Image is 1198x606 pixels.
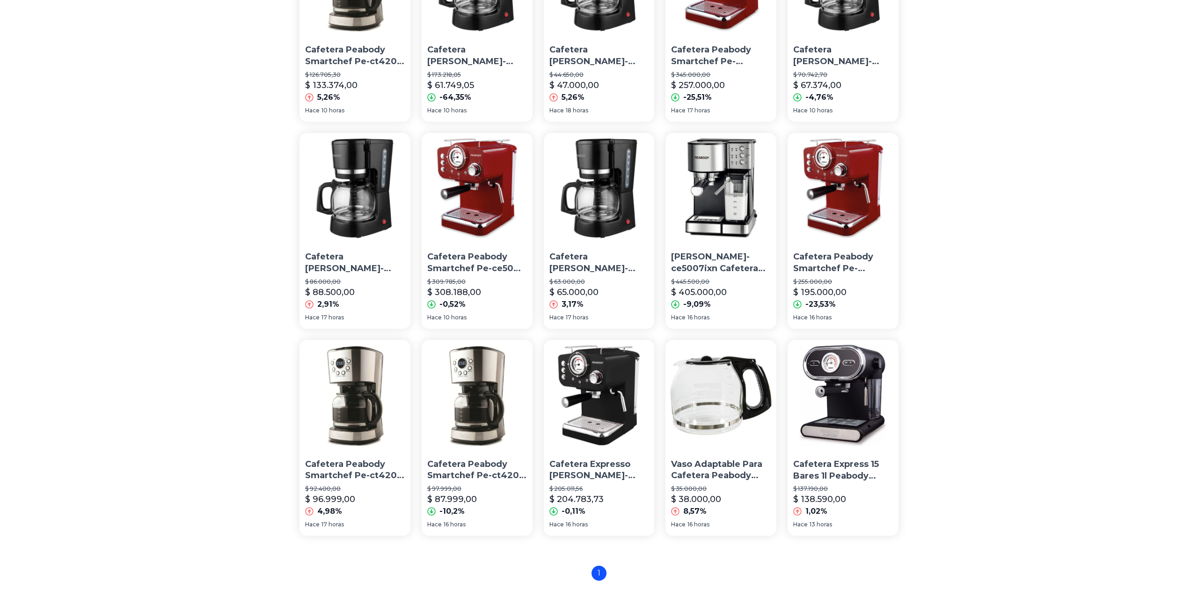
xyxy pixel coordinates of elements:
span: 10 horas [321,107,344,114]
a: Peabody Pe-ce5007ixn Cafetera Express Doble Caldera P2[PERSON_NAME]-ce5007ixn Cafetera Express Do... [665,133,776,329]
p: $ 67.374,00 [793,79,841,92]
span: 13 horas [810,521,832,528]
span: 16 horas [810,314,832,321]
p: $ 88.500,00 [305,286,355,299]
span: Hace [549,314,564,321]
span: Hace [793,107,808,114]
a: Cafetera Expresso Peabody Pe-ce5003n-n 1,25l 20bar 1100w P1 Color NegroCafetera Expresso [PERSON_... [544,340,655,536]
p: -0,52% [439,299,466,310]
p: $ 96.999,00 [305,493,355,506]
p: Cafetera [PERSON_NAME]-ct4205 Semi Automática De Filtro 220v P1 Color Negro [427,44,527,67]
a: Cafetera Express 15 Bares 1l Peabody Ce5002 Con Espumador Cafetera Express 15 Bares 1l Peabody Ce... [788,340,898,536]
p: $ 86.000,00 [305,278,405,286]
p: $ 63.000,00 [549,278,649,286]
p: -9,09% [683,299,711,310]
span: Hace [305,314,320,321]
span: 16 horas [566,521,588,528]
span: Hace [427,107,442,114]
p: Cafetera Peabody Smartchef Pe-ce5003r Automática Roja Expreso 220v [793,251,893,274]
span: 17 horas [321,521,344,528]
p: [PERSON_NAME]-ce5007ixn Cafetera Express Doble Caldera P2 [671,251,771,274]
span: 16 horas [687,521,709,528]
span: 10 horas [810,107,833,114]
span: Hace [427,521,442,528]
a: Cafetera Peabody Pe-ct4205 Semi Automática De Filtro 220v P1 Color NegroCafetera [PERSON_NAME]-ct... [299,133,410,329]
p: $ 257.000,00 [671,79,725,92]
p: $ 345.000,00 [671,71,771,79]
span: Hace [793,521,808,528]
p: 4,98% [317,506,342,517]
span: 17 horas [566,314,588,321]
p: Cafetera [PERSON_NAME]-ct4205 Semi Automática De Filtro 220v P1 Color Negro [305,251,405,274]
p: $ 47.000,00 [549,79,599,92]
span: 16 horas [687,314,709,321]
span: Hace [549,521,564,528]
img: Cafetera Peabody Pe-ct4205 Semi Automática De Filtro 220v P1 Color Negro [299,133,410,244]
span: 16 horas [444,521,466,528]
p: $ 173.218,05 [427,71,527,79]
a: Cafetera Peabody Pe-ct4205 Semi Automática De Filtro 220v P1 Color NegroCafetera [PERSON_NAME]-ct... [544,133,655,329]
p: -25,51% [683,92,712,103]
p: -23,53% [805,299,836,310]
p: 8,57% [683,506,707,517]
p: $ 204.783,73 [549,493,604,506]
p: Cafetera Express 15 Bares 1l Peabody Ce5002 Con Espumador [793,458,893,482]
a: Cafetera Peabody Smartchef Pe-ce5003r Automática Roja Expreso 220vCafetera Peabody Smartchef Pe-c... [788,133,898,329]
p: -0,11% [562,506,585,517]
p: Cafetera Peabody Smartchef Pe-ct4207 Automática De Filtro P2 Color Plata [305,458,405,482]
span: Hace [671,521,686,528]
p: $ 445.500,00 [671,278,771,286]
span: 10 horas [444,314,467,321]
img: Cafetera Peabody Smartchef Pe-ct4207 Automática De Filtro P2 Color Plata [299,340,410,451]
p: 2,91% [317,299,339,310]
p: Cafetera [PERSON_NAME]-ct4205 Semi Automática De Filtro 220v P1 Color Negro [549,251,649,274]
p: 5,26% [317,92,340,103]
p: 5,26% [562,92,584,103]
img: Cafetera Peabody Pe-ct4205 Semi Automática De Filtro 220v P1 Color Negro [544,133,655,244]
img: Vaso Adaptable Para Cafetera Peabody Smartchef Pe Ct4207 [665,340,776,451]
p: Cafetera [PERSON_NAME]-ct4205 Semi Automática De Filtro 220v P1 Color Negro [793,44,893,67]
p: $ 35.000,00 [671,485,771,493]
p: Cafetera Peabody Smartchef Pe-ce5003 Roja 220v [427,251,527,274]
p: $ 255.000,00 [793,278,893,286]
p: $ 92.400,00 [305,485,405,493]
img: Cafetera Express 15 Bares 1l Peabody Ce5002 Con Espumador [788,340,898,451]
img: Cafetera Peabody Smartchef Pe-ce5003r Automática Roja Expreso 220v [788,133,898,244]
a: Cafetera Peabody Smartchef Pe-ct4207 Automática De Filtro P2 Color PlataCafetera Peabody Smartche... [299,340,410,536]
p: Cafetera [PERSON_NAME]-ct4205 Semi Automática De Filtro 220v P1 Color Negro [549,44,649,67]
a: Cafetera Peabody Smartchef Pe-ct4207 Automática De Filtro P2 Color PlataCafetera Peabody Smartche... [422,340,533,536]
p: Cafetera Peabody Smartchef Pe-ct4207 Automática De Filtro P2 Color Plata [427,458,527,482]
p: $ 133.374,00 [305,79,358,92]
p: 3,17% [562,299,584,310]
p: $ 126.705,30 [305,71,405,79]
span: 17 horas [687,107,710,114]
p: -64,35% [439,92,471,103]
p: $ 137.190,00 [793,485,893,493]
p: $ 38.000,00 [671,493,721,506]
span: Hace [671,107,686,114]
img: Cafetera Peabody Smartchef Pe-ct4207 Automática De Filtro P2 Color Plata [422,340,533,451]
p: $ 195.000,00 [793,286,847,299]
p: $ 65.000,00 [549,286,599,299]
a: Cafetera Peabody Smartchef Pe-ce5003 Roja 220v Cafetera Peabody Smartchef Pe-ce5003 Roja 220v$ 30... [422,133,533,329]
span: Hace [549,107,564,114]
p: -4,76% [805,92,833,103]
img: Cafetera Expresso Peabody Pe-ce5003n-n 1,25l 20bar 1100w P1 Color Negro [544,340,655,451]
p: $ 97.999,00 [427,485,527,493]
img: Peabody Pe-ce5007ixn Cafetera Express Doble Caldera P2 [665,133,776,244]
span: Hace [671,314,686,321]
p: $ 87.999,00 [427,493,477,506]
p: $ 308.188,00 [427,286,481,299]
p: $ 138.590,00 [793,493,846,506]
p: $ 70.742,70 [793,71,893,79]
span: Hace [427,314,442,321]
p: $ 61.749,05 [427,79,474,92]
p: Cafetera Expresso [PERSON_NAME]-ce5003n-n 1,25l 20bar 1100w P1 Color Negro [549,458,649,482]
span: Hace [305,107,320,114]
img: Cafetera Peabody Smartchef Pe-ce5003 Roja 220v [422,133,533,244]
span: Hace [793,314,808,321]
p: Vaso Adaptable Para Cafetera Peabody Smartchef Pe Ct4207 [671,458,771,482]
a: Vaso Adaptable Para Cafetera Peabody Smartchef Pe Ct4207Vaso Adaptable Para Cafetera Peabody Smar... [665,340,776,536]
p: 1,02% [805,506,827,517]
p: $ 44.650,00 [549,71,649,79]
